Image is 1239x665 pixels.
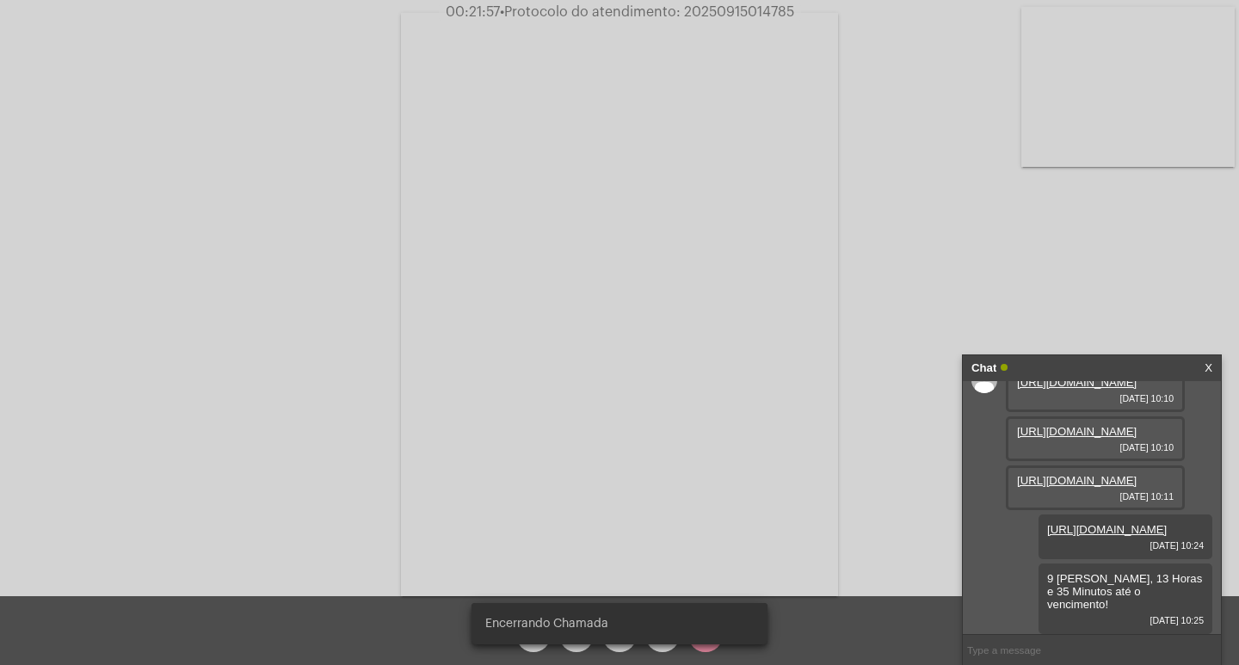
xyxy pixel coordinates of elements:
[500,5,794,19] span: Protocolo do atendimento: 20250915014785
[1047,615,1204,625] span: [DATE] 10:25
[1047,523,1167,536] a: [URL][DOMAIN_NAME]
[1047,572,1202,611] span: 9 [PERSON_NAME], 13 Horas e 35 Minutos até o vencimento!
[485,615,608,632] span: Encerrando Chamada
[971,355,996,381] strong: Chat
[1017,425,1137,438] a: [URL][DOMAIN_NAME]
[1017,376,1137,389] a: [URL][DOMAIN_NAME]
[1017,491,1174,502] span: [DATE] 10:11
[1001,364,1008,371] span: Online
[446,5,500,19] span: 00:21:57
[963,635,1221,665] input: Type a message
[500,5,504,19] span: •
[1205,355,1212,381] a: X
[1047,540,1204,551] span: [DATE] 10:24
[1017,393,1174,403] span: [DATE] 10:10
[1017,474,1137,487] a: [URL][DOMAIN_NAME]
[1017,442,1174,453] span: [DATE] 10:10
